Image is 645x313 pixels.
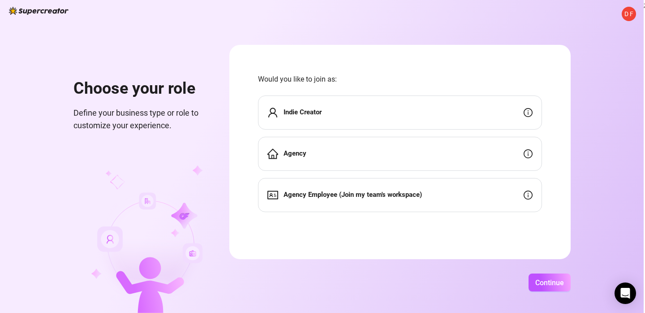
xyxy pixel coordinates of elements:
[615,283,636,304] div: Open Intercom Messenger
[529,274,571,291] button: Continue
[267,107,278,118] span: user
[524,149,533,158] span: info-circle
[258,74,542,85] span: Would you like to join as:
[524,108,533,117] span: info-circle
[524,191,533,200] span: info-circle
[73,107,208,132] span: Define your business type or role to customize your experience.
[535,278,564,287] span: Continue
[267,148,278,159] span: home
[284,108,322,116] strong: Indie Creator
[284,191,422,199] strong: Agency Employee (Join my team's workspace)
[73,79,208,99] h1: Choose your role
[284,149,306,157] strong: Agency
[267,190,278,200] span: idcard
[9,7,69,15] img: logo
[624,9,633,19] span: D F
